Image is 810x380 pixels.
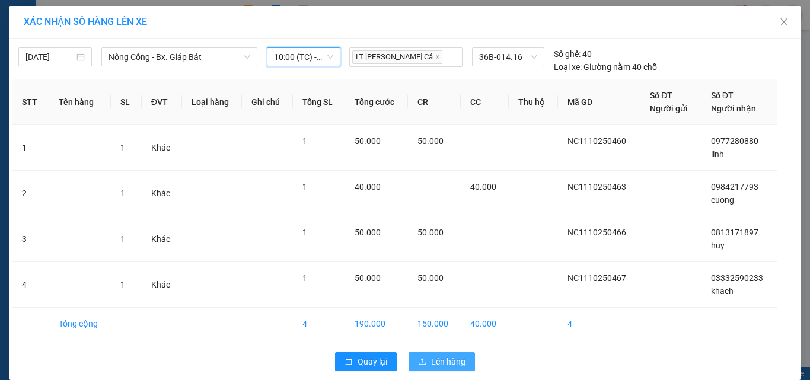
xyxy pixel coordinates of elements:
[355,228,381,237] span: 50.000
[711,104,756,113] span: Người nhận
[567,136,626,146] span: NC1110250460
[293,308,346,340] td: 4
[355,182,381,191] span: 40.000
[558,79,641,125] th: Mã GD
[12,216,49,262] td: 3
[711,91,734,100] span: Số ĐT
[345,357,353,367] span: rollback
[711,195,734,205] span: cuong
[274,48,333,66] span: 10:00 (TC) - 36B-014.16
[109,48,250,66] span: Nông Cống - Bx. Giáp Bát
[355,273,381,283] span: 50.000
[352,50,442,64] span: LT [PERSON_NAME] Cả
[24,16,147,27] span: XÁC NHẬN SỐ HÀNG LÊN XE
[554,47,592,60] div: 40
[358,355,387,368] span: Quay lại
[408,308,461,340] td: 150.000
[120,280,125,289] span: 1
[12,125,49,171] td: 1
[711,286,734,296] span: khach
[142,216,182,262] td: Khác
[567,228,626,237] span: NC1110250466
[417,273,444,283] span: 50.000
[431,355,465,368] span: Lên hàng
[335,352,397,371] button: rollbackQuay lại
[408,79,461,125] th: CR
[12,171,49,216] td: 2
[711,149,724,159] span: linh
[567,273,626,283] span: NC1110250467
[711,273,763,283] span: 03332590233
[567,182,626,191] span: NC1110250463
[12,79,49,125] th: STT
[142,79,182,125] th: ĐVT
[302,136,307,146] span: 1
[49,308,111,340] td: Tổng cộng
[47,50,86,63] span: SĐT XE
[470,182,496,191] span: 40.000
[435,54,441,60] span: close
[120,234,125,244] span: 1
[711,182,758,191] span: 0984217793
[293,79,346,125] th: Tổng SL
[558,308,641,340] td: 4
[479,48,537,66] span: 36B-014.16
[25,50,74,63] input: 11/10/2025
[711,241,725,250] span: huy
[767,6,801,39] button: Close
[554,60,657,74] div: Giường nằm 40 chỗ
[302,228,307,237] span: 1
[509,79,557,125] th: Thu hộ
[302,182,307,191] span: 1
[345,308,408,340] td: 190.000
[417,136,444,146] span: 50.000
[650,91,672,100] span: Số ĐT
[110,48,180,60] span: NC1110250467
[120,143,125,152] span: 1
[111,79,141,125] th: SL
[417,228,444,237] span: 50.000
[302,273,307,283] span: 1
[142,171,182,216] td: Khác
[345,79,408,125] th: Tổng cước
[36,65,100,91] strong: PHIẾU BIÊN NHẬN
[244,53,251,60] span: down
[554,47,581,60] span: Số ghế:
[711,136,758,146] span: 0977280880
[6,34,27,76] img: logo
[461,308,509,340] td: 40.000
[554,60,582,74] span: Loại xe:
[142,125,182,171] td: Khác
[142,262,182,308] td: Khác
[242,79,292,125] th: Ghi chú
[12,262,49,308] td: 4
[779,17,789,27] span: close
[31,9,106,48] strong: CHUYỂN PHÁT NHANH ĐÔNG LÝ
[120,189,125,198] span: 1
[409,352,475,371] button: uploadLên hàng
[711,228,758,237] span: 0813171897
[650,104,688,113] span: Người gửi
[461,79,509,125] th: CC
[49,79,111,125] th: Tên hàng
[355,136,381,146] span: 50.000
[182,79,242,125] th: Loại hàng
[418,357,426,367] span: upload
